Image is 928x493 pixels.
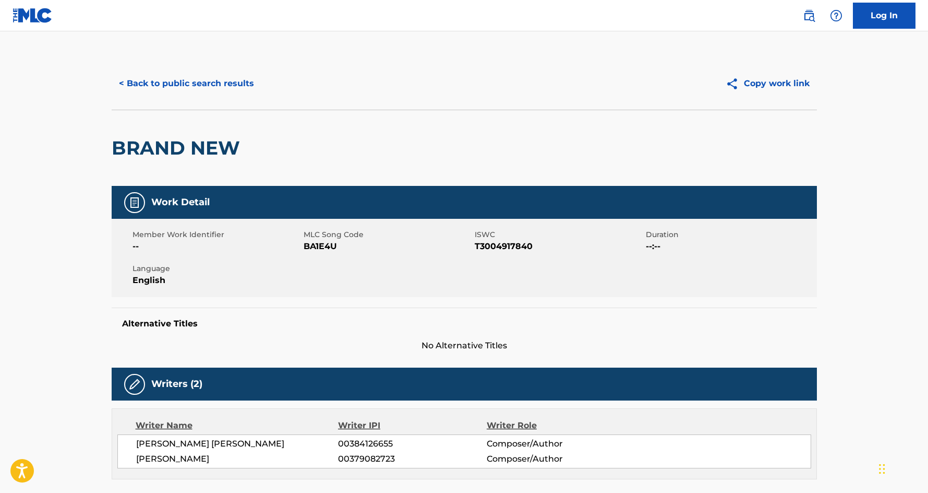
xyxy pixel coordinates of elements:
span: 00384126655 [338,438,486,450]
a: Public Search [799,5,819,26]
span: MLC Song Code [304,229,472,240]
span: [PERSON_NAME] [136,453,339,465]
img: Work Detail [128,196,141,209]
span: BA1E4U [304,240,472,253]
span: No Alternative Titles [112,339,817,352]
span: [PERSON_NAME] [PERSON_NAME] [136,438,339,450]
div: Writer Name [136,419,339,432]
img: Copy work link [726,77,744,90]
span: Composer/Author [487,453,622,465]
img: search [803,9,815,22]
iframe: Chat Widget [876,443,928,493]
h5: Writers (2) [151,378,202,390]
div: Writer Role [487,419,622,432]
h5: Work Detail [151,196,210,208]
a: Log In [853,3,915,29]
img: help [830,9,842,22]
h2: BRAND NEW [112,136,245,160]
div: Writer IPI [338,419,487,432]
iframe: Resource Center [899,327,928,411]
img: Writers [128,378,141,391]
span: 00379082723 [338,453,486,465]
span: T3004917840 [475,240,643,253]
span: English [132,274,301,287]
div: Drag [879,453,885,485]
img: MLC Logo [13,8,53,23]
button: Copy work link [718,71,817,97]
span: -- [132,240,301,253]
h5: Alternative Titles [122,319,806,329]
span: Composer/Author [487,438,622,450]
span: Member Work Identifier [132,229,301,240]
div: Help [826,5,847,26]
span: Duration [646,229,814,240]
button: < Back to public search results [112,71,261,97]
span: Language [132,263,301,274]
span: ISWC [475,229,643,240]
span: --:-- [646,240,814,253]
